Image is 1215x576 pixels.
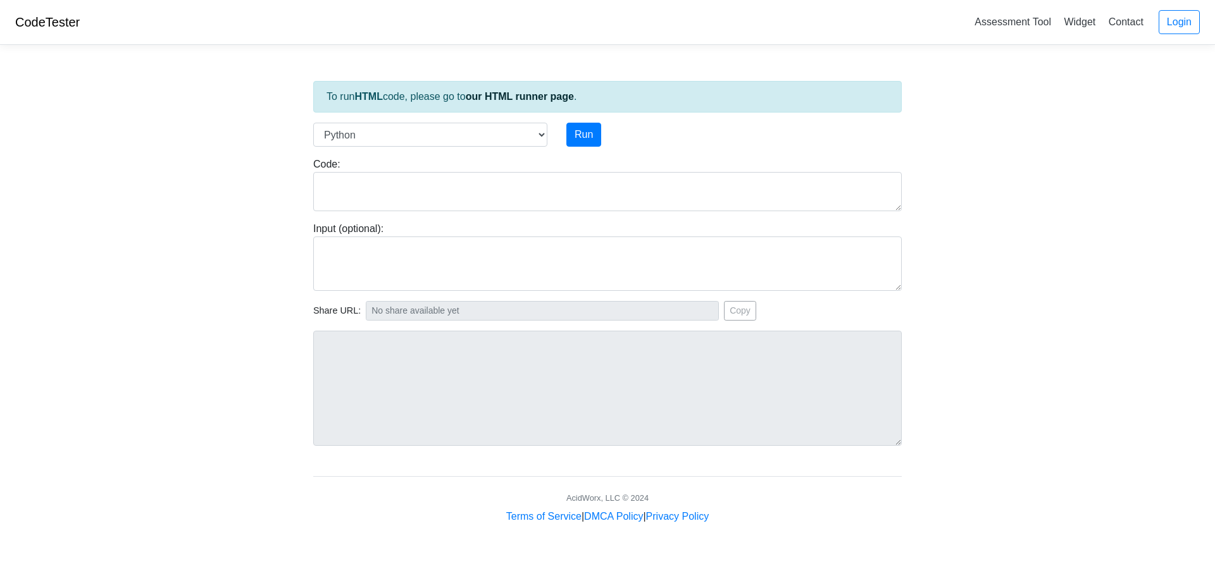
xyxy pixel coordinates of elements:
a: Assessment Tool [969,11,1056,32]
a: Login [1159,10,1200,34]
button: Run [566,123,601,147]
div: Input (optional): [304,221,911,291]
a: Terms of Service [506,511,582,522]
div: Code: [304,157,911,211]
button: Copy [724,301,756,321]
a: Privacy Policy [646,511,709,522]
strong: HTML [354,91,382,102]
div: | | [506,509,709,524]
div: To run code, please go to . [313,81,902,113]
a: DMCA Policy [584,511,643,522]
div: AcidWorx, LLC © 2024 [566,492,649,504]
a: Widget [1059,11,1100,32]
a: CodeTester [15,15,80,29]
a: our HTML runner page [466,91,574,102]
span: Share URL: [313,304,361,318]
a: Contact [1104,11,1149,32]
input: No share available yet [366,301,719,321]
